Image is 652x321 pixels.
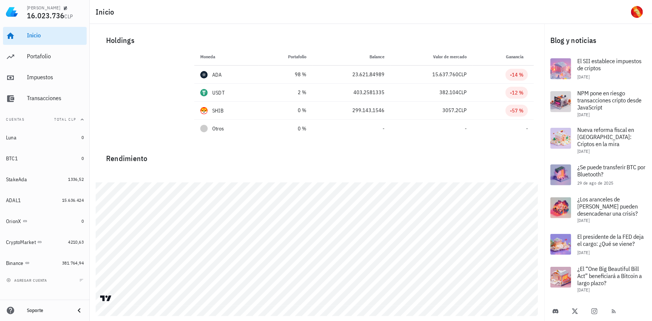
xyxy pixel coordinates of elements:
div: Rendimiento [100,146,534,164]
div: CryptoMarket [6,239,36,246]
h1: Inicio [96,6,117,18]
a: Nueva reforma fiscal en [GEOGRAPHIC_DATA]: Criptos en la mira [DATE] [544,122,652,158]
div: 403,2581335 [318,89,384,96]
a: Inicio [3,27,87,45]
span: 3057,2 [443,107,459,114]
div: Transacciones [27,95,84,102]
div: ADAL1 [6,197,21,204]
div: -12 % [510,89,523,96]
span: Nueva reforma fiscal en [GEOGRAPHIC_DATA]: Criptos en la mira [577,126,634,148]
span: 15.636.424 [62,197,84,203]
div: avatar [631,6,643,18]
div: -57 % [510,107,523,114]
span: 382.104 [440,89,459,96]
a: CryptoMarket 4210,63 [3,233,87,251]
span: Total CLP [54,117,76,122]
div: 299.143,1546 [318,107,384,114]
span: [DATE] [577,250,590,255]
div: OrionX [6,218,21,225]
div: StakeAda [6,176,27,183]
span: Ganancia [506,54,528,59]
div: Binance [6,260,24,266]
th: Balance [312,48,390,66]
a: ¿Los aranceles de [PERSON_NAME] pueden desencadenar una crisis? [DATE] [544,191,652,228]
span: 0 [81,155,84,161]
span: ¿El “One Big Beautiful Bill Act” beneficiará a Bitcoin a largo plazo? [577,265,642,287]
span: CLP [459,71,467,78]
a: ¿Se puede transferir BTC por Bluetooth? 29 de ago de 2025 [544,158,652,191]
span: NPM pone en riesgo transacciones cripto desde JavaScript [577,89,642,111]
div: 0 % [265,125,306,133]
span: - [526,125,528,132]
div: [PERSON_NAME] [27,5,60,11]
span: [DATE] [577,74,590,80]
a: Binance 381.764,94 [3,254,87,272]
span: [DATE] [577,112,590,117]
div: SHIB-icon [200,107,208,114]
span: 0 [81,218,84,224]
a: Portafolio [3,48,87,66]
th: Portafolio [259,48,312,66]
span: CLP [459,89,467,96]
div: BTC1 [6,155,18,162]
span: El presidente de la FED deja el cargo: ¿Qué se viene? [577,233,644,247]
a: OrionX 0 [3,212,87,230]
div: Portafolio [27,53,84,60]
div: Luna [6,135,16,141]
span: 381.764,94 [62,260,84,266]
a: Transacciones [3,90,87,108]
span: [DATE] [577,217,590,223]
div: USDT-icon [200,89,208,96]
span: 0 [81,135,84,140]
span: ¿Se puede transferir BTC por Bluetooth? [577,163,645,178]
span: CLP [459,107,467,114]
span: [DATE] [577,148,590,154]
a: NPM pone en riesgo transacciones cripto desde JavaScript [DATE] [544,85,652,122]
a: Charting by TradingView [99,295,112,302]
span: 4210,63 [68,239,84,245]
a: StakeAda 1336,52 [3,170,87,188]
a: Luna 0 [3,129,87,146]
span: 15.637.760 [433,71,459,78]
span: Otros [212,125,224,133]
div: USDT [212,89,225,96]
img: LedgiFi [6,6,18,18]
button: CuentasTotal CLP [3,111,87,129]
span: 16.023.736 [27,10,65,21]
span: 1336,52 [68,176,84,182]
th: Moneda [194,48,259,66]
div: Impuestos [27,74,84,81]
div: 23.621,84989 [318,71,384,78]
a: El presidente de la FED deja el cargo: ¿Qué se viene? [DATE] [544,228,652,261]
th: Valor de mercado [390,48,473,66]
a: Impuestos [3,69,87,87]
div: 2 % [265,89,306,96]
div: Inicio [27,32,84,39]
button: agregar cuenta [4,277,50,284]
span: ¿Los aranceles de [PERSON_NAME] pueden desencadenar una crisis? [577,195,638,217]
span: agregar cuenta [8,278,47,283]
div: ADA [212,71,222,78]
span: El SII establece impuestos de criptos [577,57,642,72]
span: CLP [65,13,73,20]
div: 98 % [265,71,306,78]
span: 29 de ago de 2025 [577,180,614,186]
a: BTC1 0 [3,149,87,167]
div: 0 % [265,107,306,114]
div: Blog y noticias [544,28,652,52]
a: ¿El “One Big Beautiful Bill Act” beneficiará a Bitcoin a largo plazo? [DATE] [544,261,652,297]
a: ADAL1 15.636.424 [3,191,87,209]
span: [DATE] [577,287,590,293]
span: - [383,125,384,132]
div: -14 % [510,71,523,78]
span: - [465,125,467,132]
div: ADA-icon [200,71,208,78]
div: Soporte [27,308,69,314]
div: SHIB [212,107,223,114]
a: El SII establece impuestos de criptos [DATE] [544,52,652,85]
div: Holdings [100,28,534,52]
